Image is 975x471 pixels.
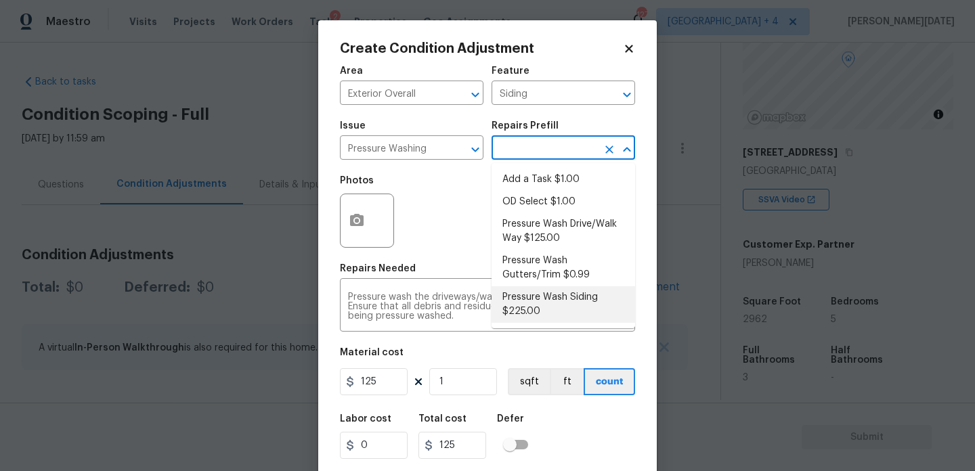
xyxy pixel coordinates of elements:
[508,368,550,395] button: sqft
[584,368,635,395] button: count
[340,264,416,273] h5: Repairs Needed
[492,213,635,250] li: Pressure Wash Drive/Walk Way $125.00
[340,66,363,76] h5: Area
[492,169,635,191] li: Add a Task $1.00
[340,348,404,357] h5: Material cost
[466,85,485,104] button: Open
[418,414,467,424] h5: Total cost
[340,121,366,131] h5: Issue
[492,121,559,131] h5: Repairs Prefill
[492,191,635,213] li: OD Select $1.00
[492,66,529,76] h5: Feature
[348,292,627,321] textarea: Pressure wash the driveways/walkways as directed by the PM. Ensure that all debris and residue ar...
[497,414,524,424] h5: Defer
[550,368,584,395] button: ft
[340,42,623,55] h2: Create Condition Adjustment
[340,414,391,424] h5: Labor cost
[617,85,636,104] button: Open
[492,250,635,286] li: Pressure Wash Gutters/Trim $0.99
[492,286,635,323] li: Pressure Wash Siding $225.00
[466,140,485,159] button: Open
[617,140,636,159] button: Close
[600,140,619,159] button: Clear
[340,176,374,185] h5: Photos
